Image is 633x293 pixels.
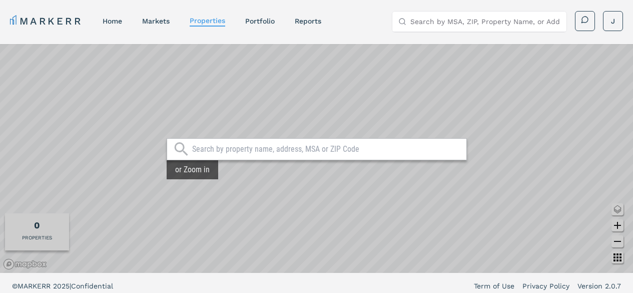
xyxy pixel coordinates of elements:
[167,160,218,179] div: or Zoom in
[53,282,71,290] span: 2025 |
[12,282,18,290] span: ©
[22,234,52,241] div: PROPERTIES
[611,203,623,215] button: Change style map button
[190,17,225,25] a: properties
[103,17,122,25] a: home
[577,281,621,291] a: Version 2.0.7
[10,14,83,28] a: MARKERR
[3,258,47,270] a: Mapbox logo
[474,281,514,291] a: Term of Use
[611,219,623,231] button: Zoom in map button
[71,282,113,290] span: Confidential
[611,251,623,263] button: Other options map button
[611,16,615,26] span: J
[192,144,461,154] input: Search by property name, address, MSA or ZIP Code
[522,281,569,291] a: Privacy Policy
[142,17,170,25] a: markets
[603,11,623,31] button: J
[295,17,321,25] a: reports
[611,235,623,247] button: Zoom out map button
[410,12,560,32] input: Search by MSA, ZIP, Property Name, or Address
[34,218,40,232] div: Total of properties
[18,282,53,290] span: MARKERR
[245,17,275,25] a: Portfolio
